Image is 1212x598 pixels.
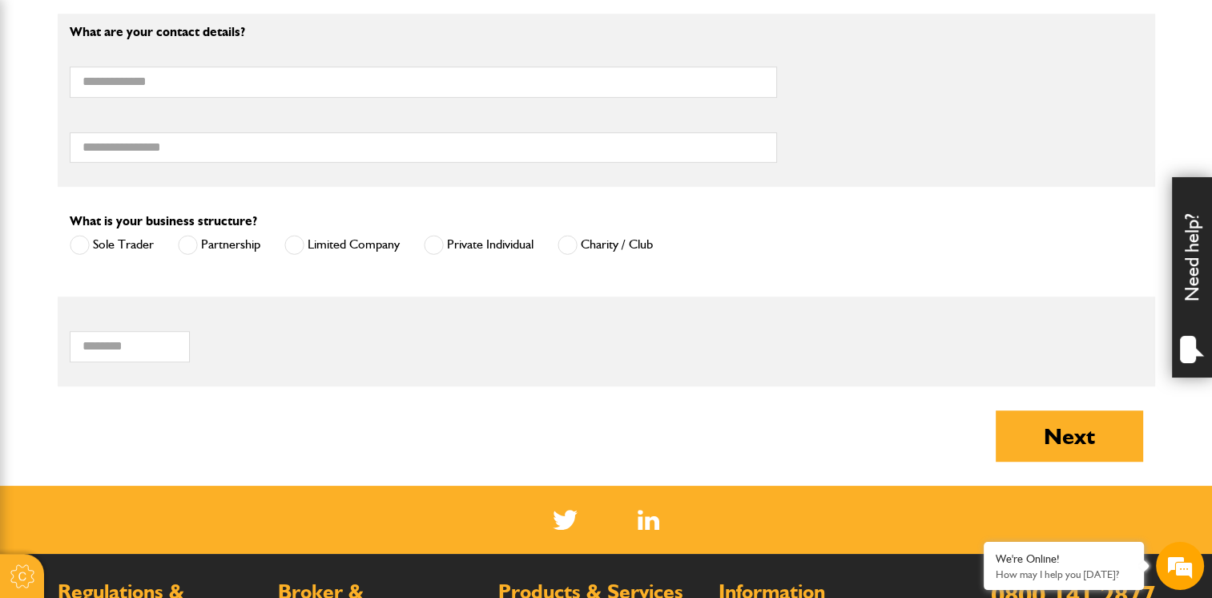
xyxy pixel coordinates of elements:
[284,235,400,255] label: Limited Company
[218,471,291,492] em: Start Chat
[263,8,301,46] div: Minimize live chat window
[70,215,257,228] label: What is your business structure?
[178,235,260,255] label: Partnership
[21,243,292,278] input: Enter your phone number
[558,235,653,255] label: Charity / Club
[70,26,777,38] p: What are your contact details?
[21,196,292,231] input: Enter your email address
[996,410,1143,462] button: Next
[27,89,67,111] img: d_20077148190_company_1631870298795_20077148190
[553,510,578,530] img: Twitter
[996,568,1132,580] p: How may I help you today?
[21,148,292,184] input: Enter your last name
[638,510,659,530] img: Linked In
[70,235,154,255] label: Sole Trader
[424,235,534,255] label: Private Individual
[996,552,1132,566] div: We're Online!
[1172,177,1212,378] div: Need help?
[638,510,659,530] a: LinkedIn
[21,290,292,457] textarea: Type your message and hit 'Enter'
[83,90,269,111] div: Chat with us now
